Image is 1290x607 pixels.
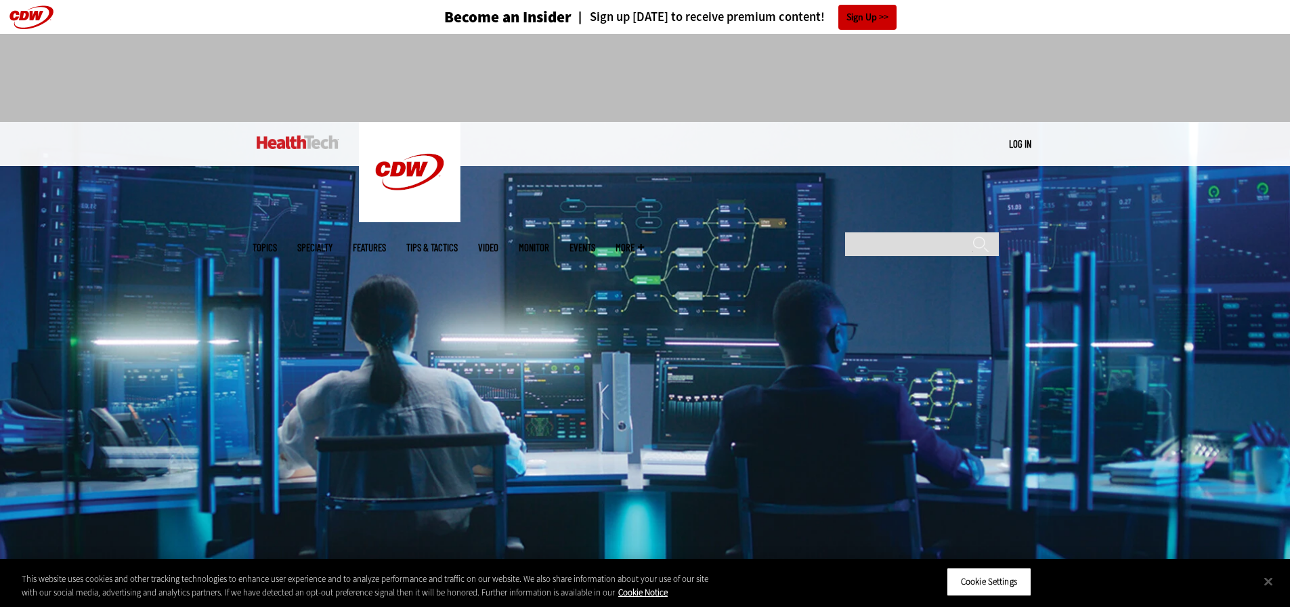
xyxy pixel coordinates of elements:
a: CDW [359,211,460,226]
span: Topics [253,243,277,253]
a: MonITor [519,243,549,253]
div: This website uses cookies and other tracking technologies to enhance user experience and to analy... [22,572,710,599]
span: Specialty [297,243,332,253]
a: Sign up [DATE] to receive premium content! [572,11,825,24]
a: Sign Up [838,5,897,30]
span: More [616,243,644,253]
a: Features [353,243,386,253]
img: Home [257,135,339,149]
button: Close [1253,566,1283,596]
a: More information about your privacy [618,587,668,598]
a: Video [478,243,498,253]
h3: Become an Insider [444,9,572,25]
img: Home [359,122,460,222]
iframe: advertisement [399,47,892,108]
a: Log in [1009,138,1031,150]
button: Cookie Settings [947,568,1031,596]
a: Become an Insider [393,9,572,25]
a: Events [569,243,595,253]
div: User menu [1009,137,1031,151]
a: Tips & Tactics [406,243,458,253]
